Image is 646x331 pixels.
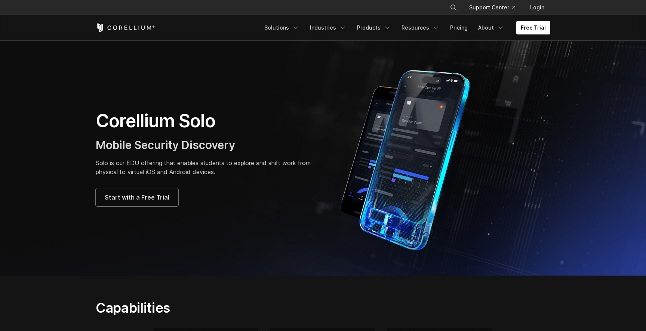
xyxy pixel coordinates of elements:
[516,21,550,34] a: Free Trial
[397,21,444,34] a: Resources
[353,21,396,34] a: Products
[446,21,472,34] a: Pricing
[96,110,316,132] h1: Corellium Solo
[474,21,509,34] a: About
[441,1,550,14] div: Navigation Menu
[96,188,178,206] a: Start with a Free Trial
[96,158,316,176] p: Solo is our EDU offering that enables students to explore and shift work from physical to virtual...
[463,1,521,14] a: Support Center
[260,21,550,34] div: Navigation Menu
[330,64,491,252] img: Corellium Solo for mobile app security solutions
[96,138,235,152] span: Mobile Security Discovery
[96,23,155,32] a: Corellium Home
[447,1,460,14] button: Search
[96,300,394,316] h2: Capabilities
[260,21,304,34] a: Solutions
[524,1,550,14] a: Login
[305,21,351,34] a: Industries
[105,193,169,202] span: Start with a Free Trial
